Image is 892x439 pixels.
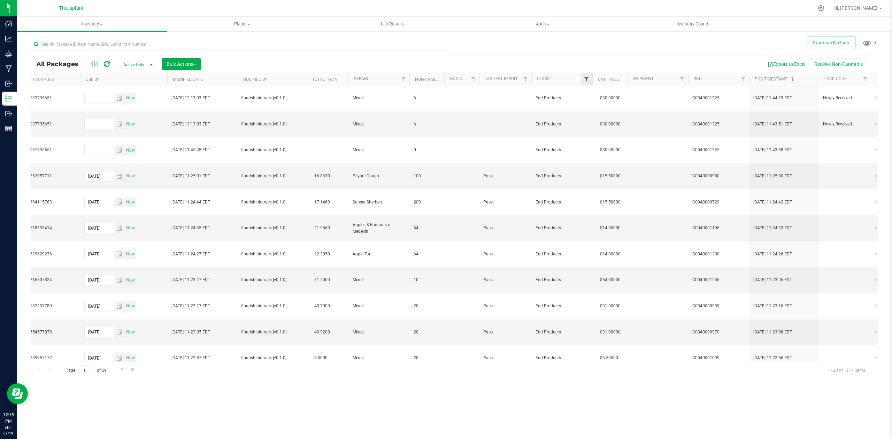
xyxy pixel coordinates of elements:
[692,329,745,336] span: C0040000970
[13,355,78,361] div: Value 1: 9748875789757177
[581,73,592,85] a: Filter
[13,303,78,309] div: Value 1: 2903032182237780
[171,147,210,153] span: [DATE] 11:45:28 EDT
[468,73,479,85] a: Filter
[692,303,745,309] span: C0040000939
[114,197,124,207] span: select
[241,303,302,309] span: flourish-biotrack [v0.1.0]
[5,80,12,87] inline-svg: Inbound
[692,251,745,257] span: C0040001230
[597,197,624,207] span: $15.50000
[483,251,527,257] span: Pass
[598,77,620,82] a: Unit Price
[817,5,825,11] div: Manage settings
[398,73,409,85] a: Filter
[753,251,792,257] span: [DATE] 11:24:26 EDT
[692,225,745,231] span: C0040001196
[353,199,405,206] span: Sunset Sherbert
[468,21,617,27] span: Audit
[114,119,124,129] span: select
[17,21,167,27] span: Inventory
[536,147,588,153] span: End Products
[171,329,210,336] span: [DATE] 11:23:07 EDT
[483,277,527,283] span: Pass
[536,355,588,361] span: End Products
[114,249,124,259] span: select
[414,147,440,153] span: 0
[823,95,867,101] span: Newly Received
[415,77,446,82] a: Non-Available
[807,37,855,49] button: Sync from BioTrack
[124,197,136,207] span: select
[485,76,518,81] a: Lab Test Result
[241,121,302,128] span: flourish-biotrack [v0.1.0]
[483,329,527,336] span: Pass
[5,35,12,42] inline-svg: Analytics
[5,65,12,72] inline-svg: Manufacturing
[173,77,203,82] a: Modified Date
[162,58,201,70] button: Bulk Actions
[536,121,588,128] span: End Products
[353,329,405,336] span: Mixed
[60,365,112,376] span: Page of 59
[414,355,440,361] span: 20
[5,20,12,27] inline-svg: Dashboard
[10,73,80,85] th: Parent Packages
[128,365,138,375] a: Go to the last page
[241,199,302,206] span: flourish-biotrack [v0.1.0]
[618,17,768,31] a: Inventory Counts
[414,303,440,309] span: 20
[114,145,124,155] span: select
[483,199,527,206] span: Pass
[536,277,588,283] span: End Products
[86,77,99,82] a: Use By
[633,76,654,81] a: Shipment
[114,93,124,103] span: select
[124,223,136,233] span: Set Current date
[468,17,618,31] a: Audit
[536,303,588,309] span: End Products
[536,225,588,231] span: End Products
[753,225,792,231] span: [DATE] 11:24:33 EDT
[753,95,792,101] span: [DATE] 11:44:29 EDT
[171,355,210,361] span: [DATE] 11:22:57 EDT
[124,119,136,129] span: select
[483,225,527,231] span: Pass
[124,301,136,311] span: Set Current date
[597,145,624,155] span: $30.00000
[311,249,333,259] span: 22.2050
[13,173,78,179] div: Value 1: 7726848262057711
[13,277,78,283] div: Value 1: 3705546216607524
[5,125,12,132] inline-svg: Reports
[124,301,136,311] span: select
[414,173,440,179] span: 100
[124,249,136,259] span: select
[124,197,136,207] span: Set Current date
[354,76,368,81] a: Strain
[353,147,405,153] span: Mixed
[13,251,78,257] div: Value 1: 0681375629629276
[822,365,871,376] span: 1 - 20 of 1174 items
[241,355,302,361] span: flourish-biotrack [v0.1.0]
[692,95,745,101] span: C0040001325
[171,95,210,101] span: [DATE] 12:13:03 EDT
[13,199,78,206] div: Value 1: 5067556394115763
[7,383,28,404] iframe: Resource center
[311,171,333,181] span: 16.8670
[171,303,210,309] span: [DATE] 11:23:17 EDT
[536,329,588,336] span: End Products
[241,95,302,101] span: flourish-biotrack [v0.1.0]
[171,277,210,283] span: [DATE] 11:23:27 EDT
[353,222,405,235] span: Apples & Bananas x Medellin
[536,173,588,179] span: End Products
[167,61,196,67] span: Bulk Actions
[5,50,12,57] inline-svg: Grow
[414,225,440,231] span: 64
[13,147,78,153] div: Value 1: 2432236037735651
[124,93,136,103] span: select
[171,199,210,206] span: [DATE] 11:24:44 EDT
[833,5,879,11] span: Hi, [PERSON_NAME]!
[414,199,440,206] span: 200
[311,301,333,311] span: 40.7000
[824,76,847,81] a: Lock Code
